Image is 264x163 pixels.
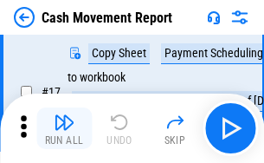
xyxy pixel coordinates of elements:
[216,114,244,142] img: Main button
[147,108,203,149] button: Skip
[36,108,92,149] button: Run All
[42,10,172,26] div: Cash Movement Report
[164,135,186,146] div: Skip
[164,112,185,133] img: Skip
[68,71,126,84] div: to workbook
[45,135,84,146] div: Run All
[42,85,61,99] span: # 17
[229,7,250,28] img: Settings menu
[88,43,150,64] div: Copy Sheet
[14,7,35,28] img: Back
[207,10,221,24] img: Support
[54,112,74,133] img: Run All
